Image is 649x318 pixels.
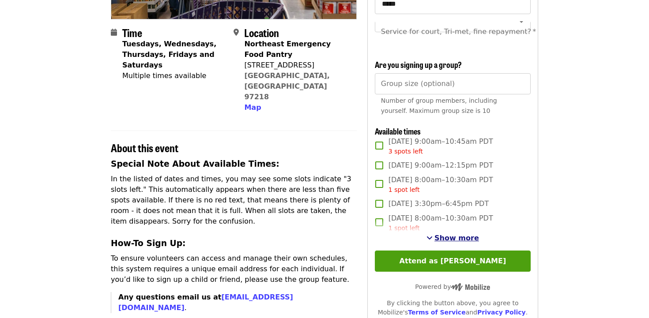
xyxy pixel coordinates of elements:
[389,175,493,195] span: [DATE] 8:00am–10:30am PDT
[389,186,420,193] span: 1 spot left
[118,292,357,313] p: .
[111,28,117,37] i: calendar icon
[234,28,239,37] i: map-marker-alt icon
[389,213,493,233] span: [DATE] 8:00am–10:30am PDT
[375,125,421,137] span: Available times
[122,25,142,40] span: Time
[375,59,462,70] span: Are you signing up a group?
[389,198,489,209] span: [DATE] 3:30pm–6:45pm PDT
[375,251,531,272] button: Attend as [PERSON_NAME]
[244,102,261,113] button: Map
[111,253,357,285] p: To ensure volunteers can access and manage their own schedules, this system requires a unique ema...
[122,71,226,81] div: Multiple times available
[408,309,466,316] a: Terms of Service
[451,283,490,291] img: Powered by Mobilize
[477,309,526,316] a: Privacy Policy
[515,15,528,28] button: Open
[111,159,279,168] strong: Special Note About Available Times:
[244,60,349,71] div: [STREET_ADDRESS]
[389,160,493,171] span: [DATE] 9:00am–12:15pm PDT
[118,293,293,312] strong: Any questions email us at
[389,136,493,156] span: [DATE] 9:00am–10:45am PDT
[381,97,497,114] span: Number of group members, including yourself. Maximum group size is 10
[111,140,178,155] span: About this event
[111,174,357,227] p: In the listed of dates and times, you may see some slots indicate "3 slots left." This automatica...
[426,233,479,243] button: See more timeslots
[389,148,423,155] span: 3 spots left
[375,73,531,94] input: [object Object]
[415,283,490,290] span: Powered by
[244,103,261,112] span: Map
[244,40,331,59] strong: Northeast Emergency Food Pantry
[111,239,186,248] strong: How-To Sign Up:
[244,25,279,40] span: Location
[389,224,420,232] span: 1 spot left
[122,40,216,69] strong: Tuesdays, Wednesdays, Thursdays, Fridays and Saturdays
[244,71,330,101] a: [GEOGRAPHIC_DATA], [GEOGRAPHIC_DATA] 97218
[434,234,479,242] span: Show more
